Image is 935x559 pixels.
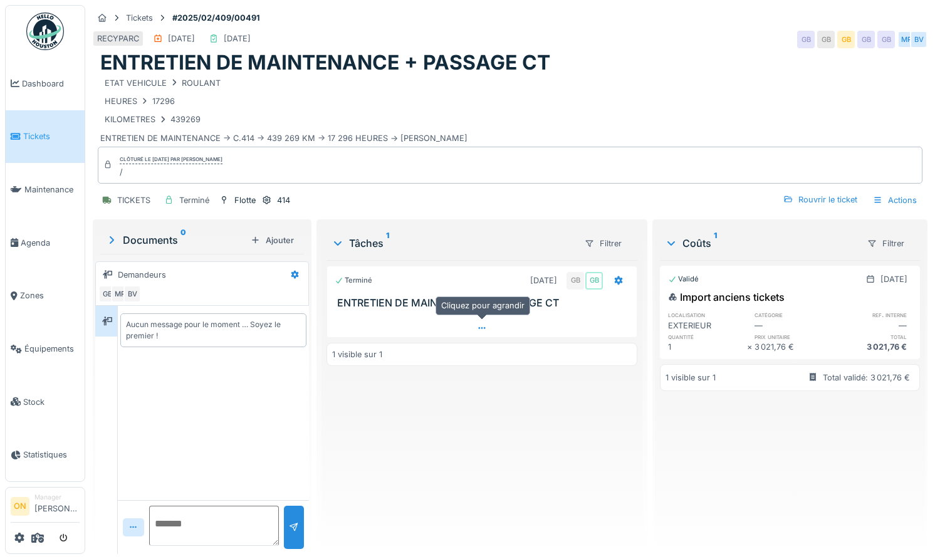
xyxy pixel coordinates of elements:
[97,33,139,44] div: RECYPARC
[11,493,80,523] a: ON Manager[PERSON_NAME]
[6,110,85,164] a: Tickets
[778,191,862,208] div: Rouvrir le ticket
[755,333,833,341] h6: prix unitaire
[24,184,80,196] span: Maintenance
[833,311,912,319] h6: ref. interne
[224,33,251,44] div: [DATE]
[100,75,920,145] div: ENTRETIEN DE MAINTENANCE -> C.414 -> 439 269 KM -> 17 296 HEURES -> [PERSON_NAME]
[123,285,141,303] div: BV
[665,236,857,251] div: Coûts
[6,163,85,216] a: Maintenance
[118,269,166,281] div: Demandeurs
[277,194,290,206] div: 414
[234,194,256,206] div: Flotte
[910,31,927,48] div: BV
[668,290,785,305] div: Import anciens tickets
[668,311,746,319] h6: localisation
[585,272,603,290] div: GB
[6,269,85,323] a: Zones
[332,236,574,251] div: Tâches
[6,216,85,269] a: Agenda
[668,320,746,332] div: EXTERIEUR
[120,166,222,178] div: /
[530,274,557,286] div: [DATE]
[246,232,299,249] div: Ajouter
[837,31,855,48] div: GB
[823,372,910,384] div: Total validé: 3 021,76 €
[23,130,80,142] span: Tickets
[817,31,835,48] div: GB
[668,341,746,353] div: 1
[6,57,85,110] a: Dashboard
[668,333,746,341] h6: quantité
[11,497,29,516] li: ON
[797,31,815,48] div: GB
[105,232,246,248] div: Documents
[714,236,717,251] sup: 1
[668,274,699,285] div: Validé
[436,296,530,315] div: Cliquez pour agrandir
[105,113,201,125] div: KILOMETRES 439269
[126,12,153,24] div: Tickets
[23,396,80,408] span: Stock
[34,493,80,502] div: Manager
[105,77,221,89] div: ETAT VEHICULE ROULANT
[833,333,912,341] h6: total
[6,429,85,482] a: Statistiques
[167,12,265,24] strong: #2025/02/409/00491
[755,311,833,319] h6: catégorie
[747,341,755,353] div: ×
[386,236,389,251] sup: 1
[21,237,80,249] span: Agenda
[111,285,128,303] div: MR
[26,13,64,50] img: Badge_color-CXgf-gQk.svg
[755,320,833,332] div: —
[23,449,80,461] span: Statistiques
[579,234,627,253] div: Filtrer
[22,78,80,90] span: Dashboard
[34,493,80,520] li: [PERSON_NAME]
[179,194,209,206] div: Terminé
[897,31,915,48] div: MR
[105,95,175,107] div: HEURES 17296
[6,322,85,375] a: Équipements
[20,290,80,301] span: Zones
[862,234,910,253] div: Filtrer
[666,372,716,384] div: 1 visible sur 1
[755,341,833,353] div: 3 021,76 €
[180,232,186,248] sup: 0
[880,273,907,285] div: [DATE]
[867,191,922,209] div: Actions
[126,319,301,342] div: Aucun message pour le moment … Soyez le premier !
[6,375,85,429] a: Stock
[98,285,116,303] div: GB
[332,348,382,360] div: 1 visible sur 1
[24,343,80,355] span: Équipements
[117,194,150,206] div: TICKETS
[857,31,875,48] div: GB
[335,275,372,286] div: Terminé
[337,297,632,309] h3: ENTRETIEN DE MAINTENANCE + PASSAGE CT
[168,33,195,44] div: [DATE]
[100,51,550,75] h1: ENTRETIEN DE MAINTENANCE + PASSAGE CT
[120,155,222,164] div: Clôturé le [DATE] par [PERSON_NAME]
[567,272,584,290] div: GB
[833,320,912,332] div: —
[877,31,895,48] div: GB
[833,341,912,353] div: 3 021,76 €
